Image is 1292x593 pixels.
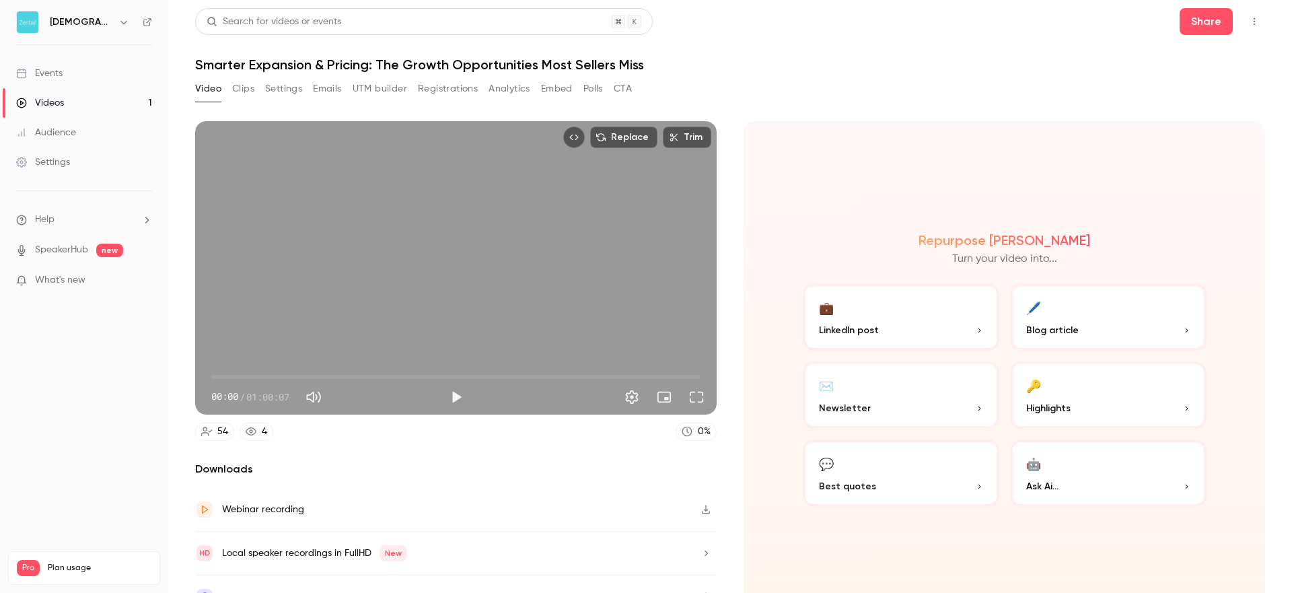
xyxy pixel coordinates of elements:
span: Plan usage [48,563,151,573]
span: Pro [17,560,40,576]
div: Settings [16,155,70,169]
span: LinkedIn post [819,323,879,337]
button: 🖊️Blog article [1010,283,1207,351]
div: Local speaker recordings in FullHD [222,545,407,561]
button: Embed video [563,127,585,148]
iframe: Noticeable Trigger [136,275,152,287]
span: new [96,244,123,257]
button: Top Bar Actions [1244,11,1265,32]
a: 4 [240,423,273,441]
p: Turn your video into... [952,251,1057,267]
div: 0 % [698,425,711,439]
div: 🤖 [1026,453,1041,474]
button: 💬Best quotes [803,440,999,507]
button: Replace [590,127,657,148]
span: 00:00 [211,390,238,404]
button: Emails [313,78,341,100]
div: 🔑 [1026,375,1041,396]
div: Videos [16,96,64,110]
button: 🤖Ask Ai... [1010,440,1207,507]
div: Search for videos or events [207,15,341,29]
h6: [DEMOGRAPHIC_DATA] [50,15,113,29]
span: What's new [35,273,85,287]
li: help-dropdown-opener [16,213,152,227]
span: 01:00:07 [246,390,289,404]
span: / [240,390,245,404]
button: Turn on miniplayer [651,384,678,411]
span: Ask Ai... [1026,479,1058,493]
button: Polls [583,78,603,100]
div: 💼 [819,297,834,318]
button: Share [1180,8,1233,35]
a: 54 [195,423,234,441]
h2: Downloads [195,461,717,477]
span: New [380,545,407,561]
div: Events [16,67,63,80]
div: ✉️ [819,375,834,396]
button: 🔑Highlights [1010,361,1207,429]
a: 0% [676,423,717,441]
button: Mute [300,384,327,411]
button: Trim [663,127,711,148]
button: Play [443,384,470,411]
div: 54 [217,425,228,439]
button: Video [195,78,221,100]
button: Registrations [418,78,478,100]
div: 🖊️ [1026,297,1041,318]
button: 💼LinkedIn post [803,283,999,351]
div: 💬 [819,453,834,474]
button: Settings [618,384,645,411]
div: 4 [262,425,267,439]
button: ✉️Newsletter [803,361,999,429]
span: Help [35,213,55,227]
button: CTA [614,78,632,100]
div: Webinar recording [222,501,304,518]
button: Clips [232,78,254,100]
img: Zentail [17,11,38,33]
span: Highlights [1026,401,1071,415]
h1: Smarter Expansion & Pricing: The Growth Opportunities Most Sellers Miss [195,57,1265,73]
span: Newsletter [819,401,871,415]
button: UTM builder [353,78,407,100]
span: Blog article [1026,323,1079,337]
button: Full screen [683,384,710,411]
div: Audience [16,126,76,139]
button: Settings [265,78,302,100]
div: 00:00 [211,390,289,404]
h2: Repurpose [PERSON_NAME] [919,232,1090,248]
button: Embed [541,78,573,100]
span: Best quotes [819,479,876,493]
button: Analytics [489,78,530,100]
a: SpeakerHub [35,243,88,257]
